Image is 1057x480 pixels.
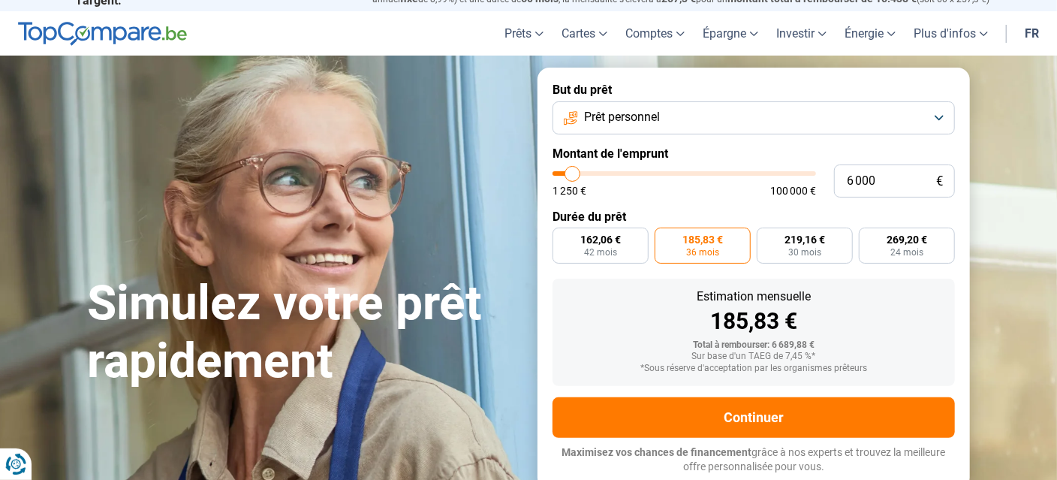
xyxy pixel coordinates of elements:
[18,22,187,46] img: TopCompare
[694,11,767,56] a: Épargne
[562,446,752,458] span: Maximisez vos chances de financement
[553,445,955,475] p: grâce à nos experts et trouvez la meilleure offre personnalisée pour vous.
[1016,11,1048,56] a: fr
[936,175,943,188] span: €
[553,210,955,224] label: Durée du prêt
[580,234,621,245] span: 162,06 €
[565,310,943,333] div: 185,83 €
[565,340,943,351] div: Total à rembourser: 6 689,88 €
[682,234,723,245] span: 185,83 €
[553,101,955,134] button: Prêt personnel
[553,83,955,97] label: But du prêt
[784,234,825,245] span: 219,16 €
[616,11,694,56] a: Comptes
[553,397,955,438] button: Continuer
[584,248,617,257] span: 42 mois
[836,11,905,56] a: Énergie
[686,248,719,257] span: 36 mois
[553,146,955,161] label: Montant de l'emprunt
[887,234,927,245] span: 269,20 €
[788,248,821,257] span: 30 mois
[890,248,923,257] span: 24 mois
[565,291,943,303] div: Estimation mensuelle
[565,352,943,362] div: Sur base d'un TAEG de 7,45 %*
[770,186,816,196] span: 100 000 €
[87,275,519,391] h1: Simulez votre prêt rapidement
[565,364,943,374] div: *Sous réserve d'acceptation par les organismes prêteurs
[553,11,616,56] a: Cartes
[767,11,836,56] a: Investir
[553,186,586,196] span: 1 250 €
[584,109,660,125] span: Prêt personnel
[495,11,553,56] a: Prêts
[905,11,997,56] a: Plus d'infos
